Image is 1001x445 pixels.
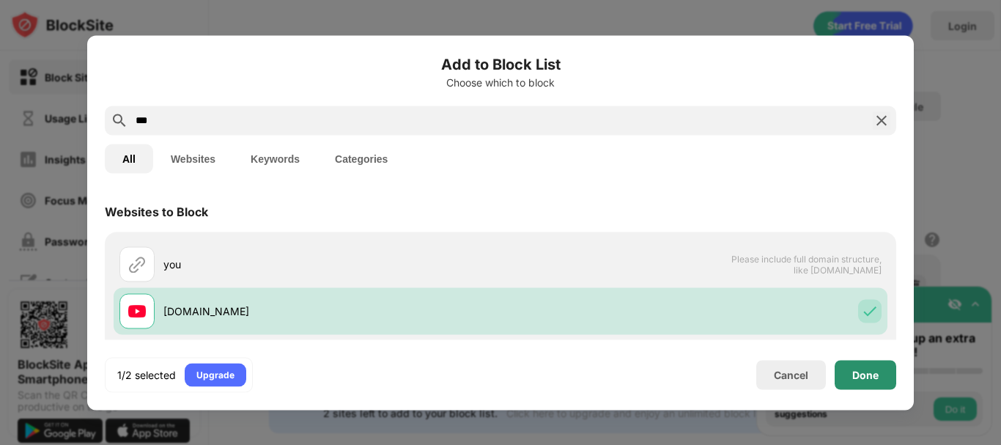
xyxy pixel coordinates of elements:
[196,367,234,382] div: Upgrade
[111,111,128,129] img: search.svg
[774,369,808,381] div: Cancel
[105,204,208,218] div: Websites to Block
[105,76,896,88] div: Choose which to block
[873,111,890,129] img: search-close
[128,255,146,273] img: url.svg
[317,144,405,173] button: Categories
[163,304,500,319] div: [DOMAIN_NAME]
[852,369,879,380] div: Done
[731,253,882,275] span: Please include full domain structure, like [DOMAIN_NAME]
[105,144,153,173] button: All
[105,53,896,75] h6: Add to Block List
[163,257,500,272] div: you
[128,302,146,320] img: favicons
[117,367,176,382] div: 1/2 selected
[153,144,233,173] button: Websites
[233,144,317,173] button: Keywords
